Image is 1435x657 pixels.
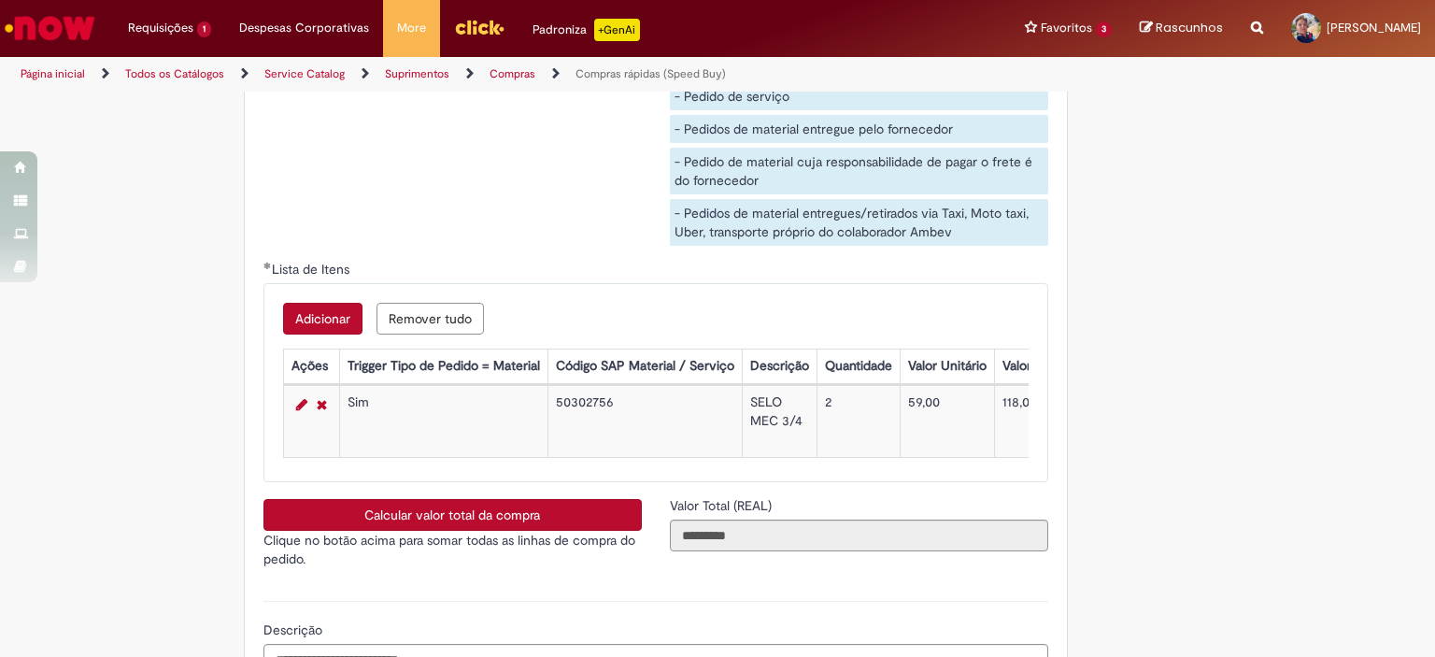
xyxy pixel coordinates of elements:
[125,66,224,81] a: Todos os Catálogos
[263,499,642,531] button: Calcular valor total da compra
[994,350,1114,384] th: Valor Total Moeda
[817,350,900,384] th: Quantidade
[575,66,726,81] a: Compras rápidas (Speed Buy)
[594,19,640,41] p: +GenAi
[670,520,1048,551] input: Valor Total (REAL)
[454,13,504,41] img: click_logo_yellow_360x200.png
[670,82,1048,110] div: - Pedido de serviço
[900,386,994,458] td: 59,00
[263,262,272,269] span: Obrigatório Preenchido
[900,350,994,384] th: Valor Unitário
[547,350,742,384] th: Código SAP Material / Serviço
[670,497,775,514] span: Somente leitura - Valor Total (REAL)
[272,261,353,278] span: Lista de Itens
[263,621,326,638] span: Descrição
[14,57,943,92] ul: Trilhas de página
[377,303,484,335] button: Remover todas as linhas de Lista de Itens
[670,199,1048,246] div: - Pedidos de material entregues/retirados via Taxi, Moto taxi, Uber, transporte próprio do colabo...
[339,386,547,458] td: Sim
[533,19,640,41] div: Padroniza
[490,66,535,81] a: Compras
[1140,20,1223,37] a: Rascunhos
[283,350,339,384] th: Ações
[1156,19,1223,36] span: Rascunhos
[21,66,85,81] a: Página inicial
[128,19,193,37] span: Requisições
[670,496,775,515] label: Somente leitura - Valor Total (REAL)
[670,148,1048,194] div: - Pedido de material cuja responsabilidade de pagar o frete é do fornecedor
[1041,19,1092,37] span: Favoritos
[742,350,817,384] th: Descrição
[670,115,1048,143] div: - Pedidos de material entregue pelo fornecedor
[817,386,900,458] td: 2
[994,386,1114,458] td: 118,00
[263,531,642,568] p: Clique no botão acima para somar todas as linhas de compra do pedido.
[742,386,817,458] td: SELO MEC 3/4
[197,21,211,37] span: 1
[339,350,547,384] th: Trigger Tipo de Pedido = Material
[397,19,426,37] span: More
[547,386,742,458] td: 50302756
[283,303,362,335] button: Adicionar uma linha para Lista de Itens
[1096,21,1112,37] span: 3
[291,393,312,416] a: Editar Linha 1
[1327,20,1421,36] span: [PERSON_NAME]
[2,9,98,47] img: ServiceNow
[312,393,332,416] a: Remover linha 1
[264,66,345,81] a: Service Catalog
[239,19,369,37] span: Despesas Corporativas
[385,66,449,81] a: Suprimentos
